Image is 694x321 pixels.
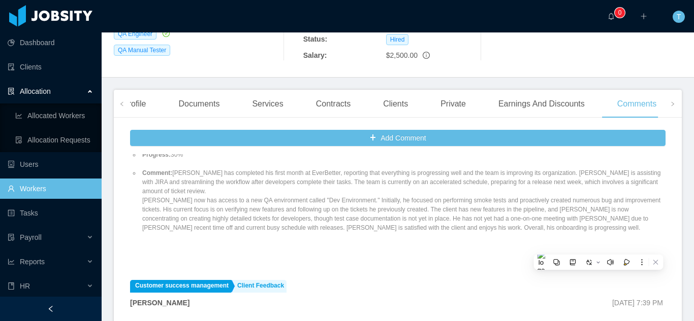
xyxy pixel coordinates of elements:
[423,52,430,59] span: info-circle
[140,150,666,159] li: 30%
[114,28,156,40] span: QA Engineer
[161,29,170,38] a: icon: check-circle
[8,282,15,290] i: icon: book
[140,168,666,232] li: [PERSON_NAME] has completed his first month at EverBetter, reporting that everything is progressi...
[163,30,170,37] i: icon: check-circle
[308,90,359,118] div: Contracts
[20,233,42,241] span: Payroll
[8,234,15,241] i: icon: file-protect
[15,130,93,150] a: icon: file-doneAllocation Requests
[20,282,30,290] span: HR
[640,13,647,20] i: icon: plus
[615,8,625,18] sup: 0
[142,169,172,176] strong: Comment:
[114,45,170,56] span: QA Manual Tester
[490,90,593,118] div: Earnings And Discounts
[244,90,291,118] div: Services
[386,51,418,59] span: $2,500.00
[386,34,409,45] span: Hired
[303,35,327,43] b: Status:
[130,130,666,146] button: icon: plusAdd Comment
[8,154,93,174] a: icon: robotUsers
[20,87,51,95] span: Allocation
[20,258,45,266] span: Reports
[130,280,231,293] a: Customer success management
[608,13,615,20] i: icon: bell
[677,11,681,23] span: T
[170,90,228,118] div: Documents
[115,90,154,118] div: Profile
[130,299,190,307] strong: [PERSON_NAME]
[609,90,665,118] div: Comments
[670,101,675,106] i: icon: right
[303,51,327,59] b: Salary:
[8,258,15,265] i: icon: line-chart
[8,88,15,95] i: icon: solution
[8,179,93,199] a: icon: userWorkers
[8,203,93,223] a: icon: profileTasks
[15,105,93,126] a: icon: line-chartAllocated Workers
[612,299,663,307] span: [DATE] 7:39 PM
[8,32,93,53] a: icon: pie-chartDashboard
[8,57,93,77] a: icon: auditClients
[432,90,474,118] div: Private
[232,280,287,293] a: Client Feedback
[119,101,124,106] i: icon: left
[142,151,171,158] strong: Progress:
[375,90,416,118] div: Clients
